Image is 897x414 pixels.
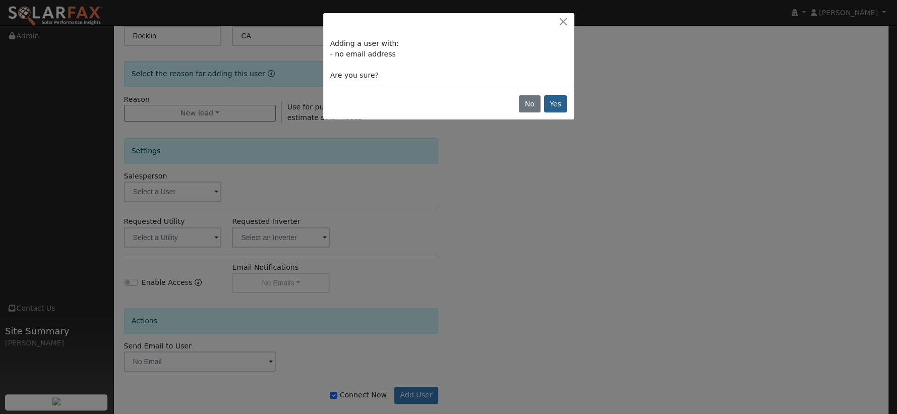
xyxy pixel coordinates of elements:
span: - no email address [330,50,396,58]
button: Close [556,17,570,27]
span: Adding a user with: [330,39,399,47]
button: No [519,95,540,112]
button: Yes [544,95,567,112]
span: Are you sure? [330,71,379,79]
